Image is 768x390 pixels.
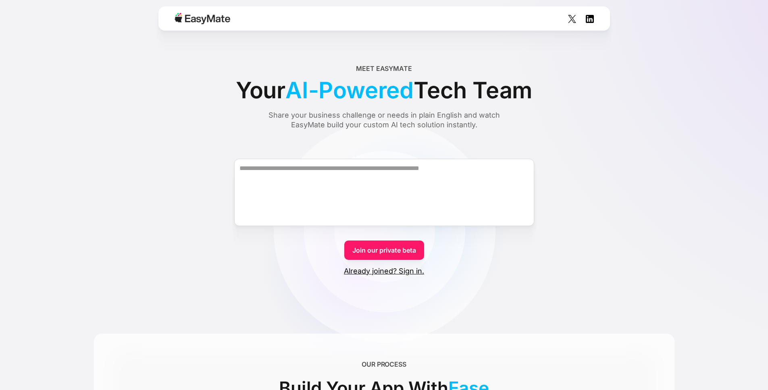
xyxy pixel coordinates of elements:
a: Already joined? Sign in. [344,266,424,276]
span: AI-Powered [285,73,414,107]
div: Meet EasyMate [356,64,412,73]
img: Easymate logo [175,13,230,24]
div: Share your business challenge or needs in plain English and watch EasyMate build your custom AI t... [253,110,515,130]
form: Form [94,144,674,276]
img: Social Icon [568,15,576,23]
a: Join our private beta [344,241,424,260]
div: Your [236,73,532,107]
div: OUR PROCESS [362,359,406,369]
span: Tech Team [414,73,532,107]
img: Social Icon [586,15,594,23]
